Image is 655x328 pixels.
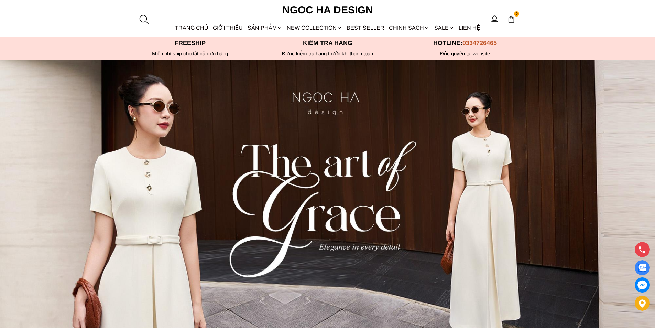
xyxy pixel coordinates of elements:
[638,264,646,272] img: Display image
[121,40,259,47] p: Freeship
[507,15,515,23] img: img-CART-ICON-ksit0nf1
[387,19,432,37] div: Chính sách
[173,19,211,37] a: TRANG CHỦ
[462,40,497,46] span: 0334726465
[635,277,650,293] a: messenger
[456,19,482,37] a: LIÊN HỆ
[259,51,396,57] p: Được kiểm tra hàng trước khi thanh toán
[121,51,259,57] div: Miễn phí ship cho tất cả đơn hàng
[432,19,456,37] a: SALE
[514,11,520,17] span: 0
[245,19,284,37] div: SẢN PHẨM
[284,19,344,37] a: NEW COLLECTION
[211,19,245,37] a: GIỚI THIỆU
[635,260,650,275] a: Display image
[396,51,534,57] h6: Độc quyền tại website
[396,40,534,47] p: Hotline:
[276,2,379,18] a: Ngoc Ha Design
[303,40,352,46] font: Kiểm tra hàng
[345,19,387,37] a: BEST SELLER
